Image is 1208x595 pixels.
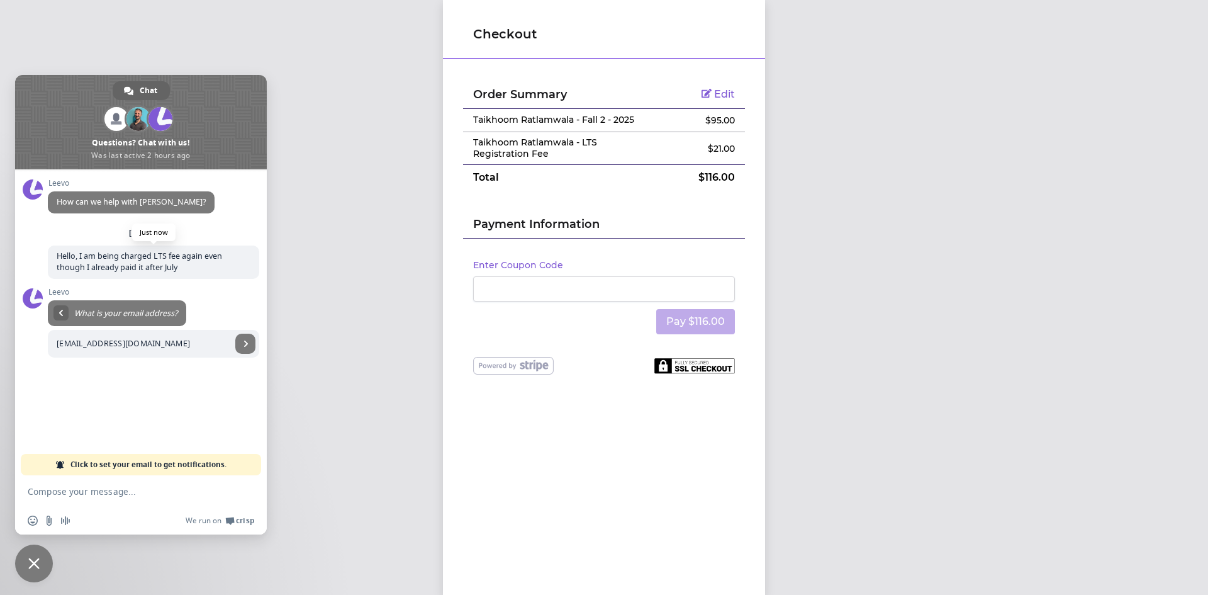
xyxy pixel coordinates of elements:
[473,137,641,159] p: Taikhoom Ratlamwala - LTS Registration Fee
[186,516,254,526] a: We run onCrisp
[235,334,255,354] a: Send
[28,516,38,526] span: Insert an emoji
[473,86,641,103] h2: Order Summary
[463,165,651,191] td: Total
[129,229,154,237] div: [DATE]
[15,545,53,582] a: Close chat
[74,308,177,319] span: What is your email address?
[140,81,157,100] span: Chat
[661,114,735,127] p: $ 95.00
[186,516,221,526] span: We run on
[48,288,259,297] span: Leevo
[60,516,70,526] span: Audio message
[48,179,215,188] span: Leevo
[714,88,735,100] span: Edit
[57,196,206,207] span: How can we help with [PERSON_NAME]?
[44,516,54,526] span: Send a file
[57,251,222,273] span: Hello, I am being charged LTS fee again even though I already paid it after July
[654,358,735,374] img: Fully secured SSL checkout
[481,283,727,295] iframe: Secure card payment input frame
[473,25,735,43] h1: Checkout
[473,115,641,126] p: Taikhoom Ratlamwala - Fall 2 - 2025
[113,81,170,100] a: Chat
[28,475,229,507] textarea: Compose your message...
[473,259,563,271] button: Enter Coupon Code
[702,88,735,100] a: Edit
[48,330,232,358] input: Enter your email address...
[661,170,735,185] p: $ 116.00
[661,142,735,155] p: $ 21.00
[70,454,226,475] span: Click to set your email to get notifications.
[236,516,254,526] span: Crisp
[473,215,735,238] h2: Payment Information
[656,309,735,334] button: Pay $116.00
